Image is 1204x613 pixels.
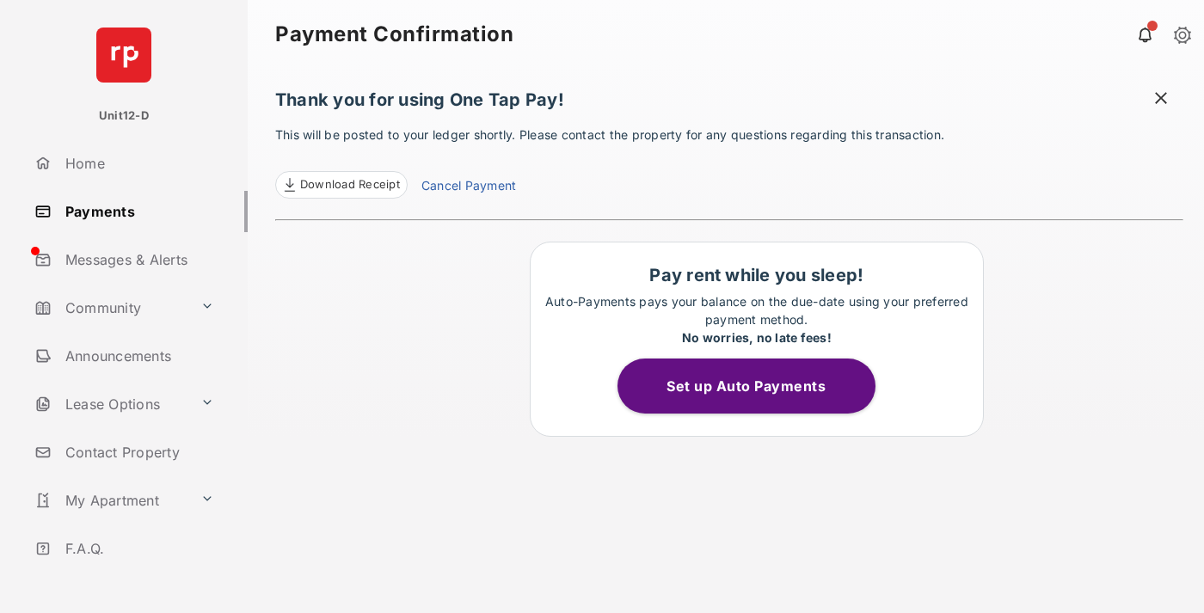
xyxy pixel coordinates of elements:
strong: Payment Confirmation [275,24,513,45]
h1: Pay rent while you sleep! [539,265,974,285]
h1: Thank you for using One Tap Pay! [275,89,1183,119]
a: Cancel Payment [421,176,516,199]
p: Auto-Payments pays your balance on the due-date using your preferred payment method. [539,292,974,346]
a: Contact Property [28,432,248,473]
div: No worries, no late fees! [539,328,974,346]
span: Download Receipt [300,176,400,193]
a: F.A.Q. [28,528,248,569]
p: Unit12-D [99,107,149,125]
a: Set up Auto Payments [617,377,896,395]
a: Download Receipt [275,171,408,199]
a: My Apartment [28,480,193,521]
button: Set up Auto Payments [617,359,875,414]
a: Home [28,143,248,184]
a: Lease Options [28,383,193,425]
a: Announcements [28,335,248,377]
a: Messages & Alerts [28,239,248,280]
img: svg+xml;base64,PHN2ZyB4bWxucz0iaHR0cDovL3d3dy53My5vcmcvMjAwMC9zdmciIHdpZHRoPSI2NCIgaGVpZ2h0PSI2NC... [96,28,151,83]
p: This will be posted to your ledger shortly. Please contact the property for any questions regardi... [275,126,1183,199]
a: Community [28,287,193,328]
a: Payments [28,191,248,232]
